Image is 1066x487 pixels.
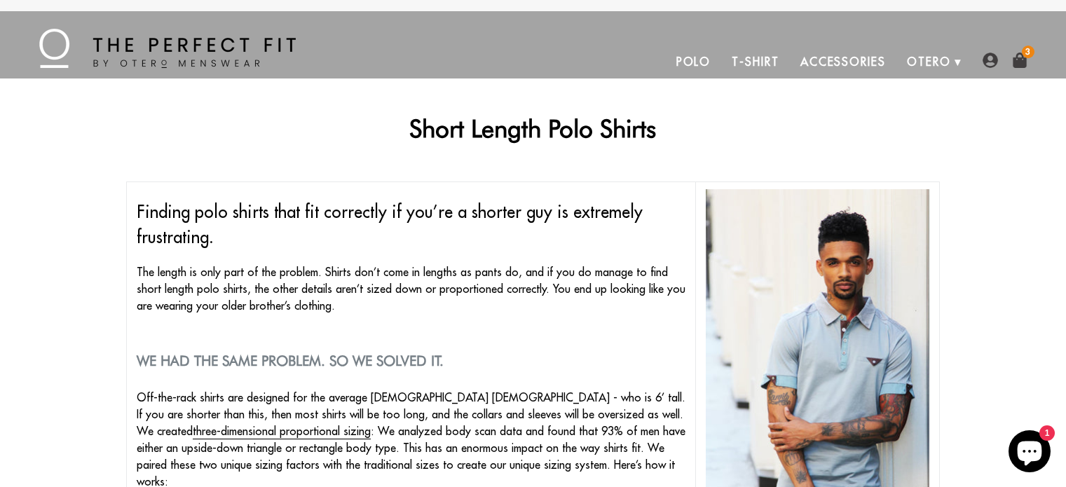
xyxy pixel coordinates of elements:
span: Finding polo shirts that fit correctly if you’re a shorter guy is extremely frustrating. [137,201,643,247]
a: Accessories [790,45,896,78]
span: 3 [1022,46,1034,58]
a: three-dimensional proportional sizing [193,424,371,439]
inbox-online-store-chat: Shopify online store chat [1004,430,1055,476]
a: T-Shirt [721,45,789,78]
img: user-account-icon.png [983,53,998,68]
a: Otero [896,45,962,78]
h2: We had the same problem. So we solved it. [137,352,685,369]
a: 3 [1012,53,1027,68]
img: The Perfect Fit - by Otero Menswear - Logo [39,29,296,68]
h1: Short Length Polo Shirts [126,114,941,143]
img: shopping-bag-icon.png [1012,53,1027,68]
p: The length is only part of the problem. Shirts don’t come in lengths as pants do, and if you do m... [137,263,685,314]
a: Polo [666,45,722,78]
